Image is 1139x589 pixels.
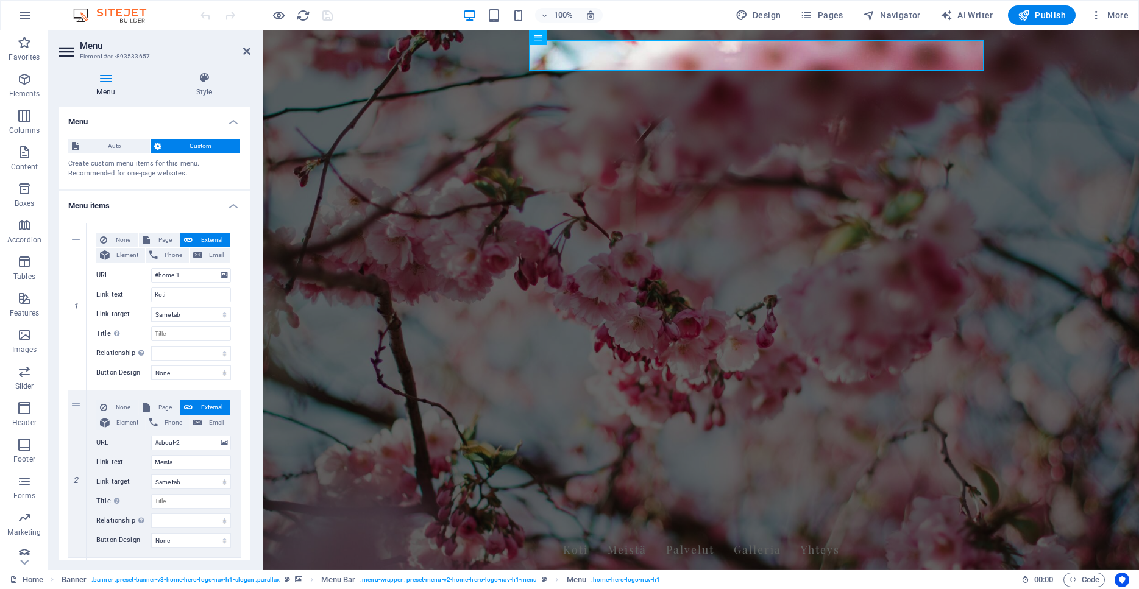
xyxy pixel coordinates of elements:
span: . banner .preset-banner-v3-home-hero-logo-nav-h1-slogan .parallax [91,573,280,587]
p: Elements [9,89,40,99]
span: Design [736,9,781,21]
input: Link text... [151,455,231,470]
p: Boxes [15,199,35,208]
span: : You can always create a new website and start from the beginning. [12,77,219,100]
i: This element is a customizable preset [542,576,547,583]
span: More [1090,9,1129,21]
input: URL... [151,436,231,450]
button: More [1085,5,1134,25]
a: Close modal [222,4,244,23]
span: Feel free to have a look at them before you start with the next step. [12,40,228,63]
h6: Session time [1021,573,1054,587]
button: Page [139,400,180,415]
span: Custom [165,139,237,153]
img: Editor Logo [70,8,161,23]
span: 00 00 [1034,573,1053,587]
button: Auto [68,139,150,153]
p: Accordion [7,235,41,245]
button: None [96,400,138,415]
button: Phone [146,415,189,430]
h4: Style [158,72,250,97]
span: . home-hero-logo-nav-h1 [591,573,660,587]
span: Page [154,233,176,247]
h2: Menu [80,40,250,51]
span: None [111,233,135,247]
p: Slider [15,381,34,391]
p: Content [11,162,38,172]
button: Element [96,248,145,263]
div: Create custom menu items for this menu. Recommended for one-page websites. [68,159,241,179]
button: Custom [151,139,241,153]
em: 2 [67,475,85,485]
button: reload [296,8,310,23]
button: Usercentrics [1115,573,1129,587]
span: Pages [800,9,843,21]
h4: Menu [59,107,250,129]
button: Page [139,233,180,247]
button: Phone [146,248,189,263]
span: Click to select. Double-click to edit [567,573,586,587]
input: Title [151,326,231,341]
p: Images [12,345,37,354]
span: . menu-wrapper .preset-menu-v2-home-hero-logo-nav-h1-menu [360,573,537,587]
input: Link text... [151,287,231,302]
span: Every element type has a different set of options. [12,18,197,27]
span: : [1043,575,1045,584]
input: Title [151,494,231,509]
i: This element is a customizable preset [285,576,290,583]
label: Title [96,494,151,509]
span: Element [113,248,141,263]
input: URL... [151,268,231,283]
span: Click to select. Double-click to edit [62,573,87,587]
p: Features [10,308,39,318]
i: Reload page [296,9,310,23]
span: None [111,400,135,415]
button: None [96,233,138,247]
span: Email [206,415,227,430]
i: On resize automatically adjust zoom level to fit chosen device. [585,10,596,21]
i: This element contains a background [295,576,302,583]
label: Link text [96,455,151,470]
h4: Menu [59,72,158,97]
p: Tables [13,272,35,281]
button: Click here to leave preview mode and continue editing [271,8,286,23]
span: External [196,233,227,247]
span: External [196,400,227,415]
p: Footer [13,454,35,464]
label: Link target [96,474,151,489]
span: Phone [161,415,185,430]
span: Auto [83,139,146,153]
span: Page [154,400,176,415]
label: Relationship [96,346,151,361]
button: Design [731,5,786,25]
p: Forms [13,491,35,501]
button: External [180,233,230,247]
span: Publish [1018,9,1066,21]
span: Navigator [863,9,921,21]
a: Click to cancel selection. Double-click to open Pages [10,573,43,587]
h3: Element #ed-893533657 [80,51,226,62]
button: External [180,400,230,415]
span: Phone [161,248,185,263]
span: Click to select. Double-click to edit [321,573,355,587]
nav: breadcrumb [62,573,660,587]
div: Design (Ctrl+Alt+Y) [731,5,786,25]
button: Element [96,415,145,430]
a: Got it [187,127,232,149]
p: Marketing [7,527,41,537]
p: Favorites [9,52,40,62]
label: Button Design [96,533,151,548]
span: Element [113,415,141,430]
button: Publish [1008,5,1076,25]
span: AI Writer [940,9,993,21]
label: Relationship [96,513,151,528]
h6: 100% [553,8,573,23]
button: Code [1063,573,1105,587]
button: 100% [535,8,578,23]
span: Code [1069,573,1099,587]
label: Button Design [96,365,151,380]
label: URL [96,436,151,450]
p: Header [12,418,37,428]
h4: Menu items [59,191,250,213]
em: 1 [67,302,85,311]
